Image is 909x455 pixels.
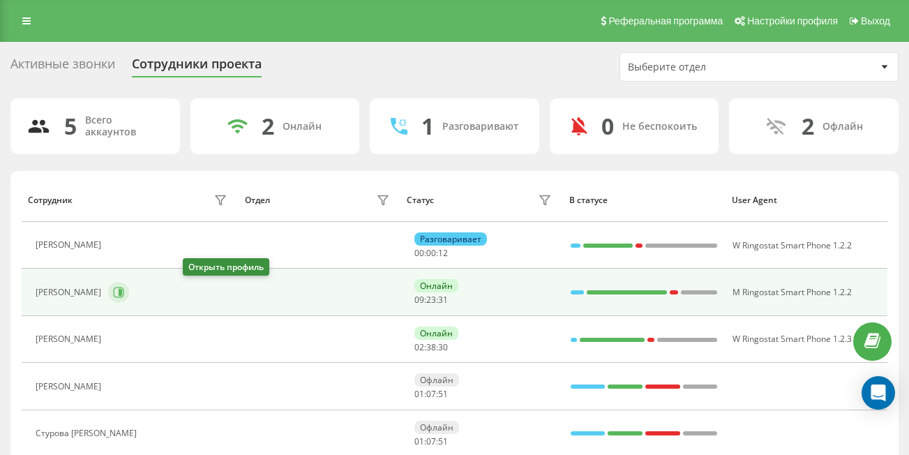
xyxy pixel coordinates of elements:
span: 31 [438,294,448,306]
div: 0 [601,113,614,140]
div: [PERSON_NAME] [36,240,105,250]
div: Онлайн [283,121,322,133]
span: M Ringostat Smart Phone 1.2.2 [733,286,852,298]
div: : : [414,248,448,258]
div: [PERSON_NAME] [36,382,105,391]
div: В статусе [569,195,719,205]
div: Разговаривает [414,232,487,246]
span: 02 [414,341,424,353]
div: Всего аккаунтов [85,114,163,138]
div: 1 [421,113,434,140]
span: 09 [414,294,424,306]
span: 51 [438,388,448,400]
div: Открыть профиль [183,258,269,276]
div: 2 [262,113,274,140]
div: Open Intercom Messenger [862,376,895,410]
div: Сотрудники проекта [132,57,262,78]
div: Не беспокоить [622,121,697,133]
div: Офлайн [822,121,863,133]
span: 38 [426,341,436,353]
span: 00 [414,247,424,259]
span: 01 [414,388,424,400]
div: Офлайн [414,373,459,387]
span: Выход [861,15,890,27]
div: : : [414,343,448,352]
div: Разговаривают [442,121,518,133]
div: : : [414,437,448,447]
span: 30 [438,341,448,353]
div: Статус [407,195,434,205]
div: 2 [802,113,814,140]
div: Сотрудник [28,195,73,205]
div: Активные звонки [10,57,115,78]
div: Онлайн [414,327,458,340]
span: 07 [426,435,436,447]
span: Реферальная программа [608,15,723,27]
span: 23 [426,294,436,306]
div: 5 [64,113,77,140]
span: 12 [438,247,448,259]
span: W Ringostat Smart Phone 1.2.2 [733,239,852,251]
div: Онлайн [414,279,458,292]
span: 00 [426,247,436,259]
div: : : [414,295,448,305]
span: 01 [414,435,424,447]
div: Выберите отдел [628,61,795,73]
div: Cтурова [PERSON_NAME] [36,428,140,438]
div: Отдел [245,195,270,205]
span: Настройки профиля [747,15,838,27]
div: [PERSON_NAME] [36,334,105,344]
span: 51 [438,435,448,447]
div: : : [414,389,448,399]
div: [PERSON_NAME] [36,288,105,297]
div: Офлайн [414,421,459,434]
span: W Ringostat Smart Phone 1.2.3 [733,333,852,345]
span: 07 [426,388,436,400]
div: User Agent [732,195,881,205]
